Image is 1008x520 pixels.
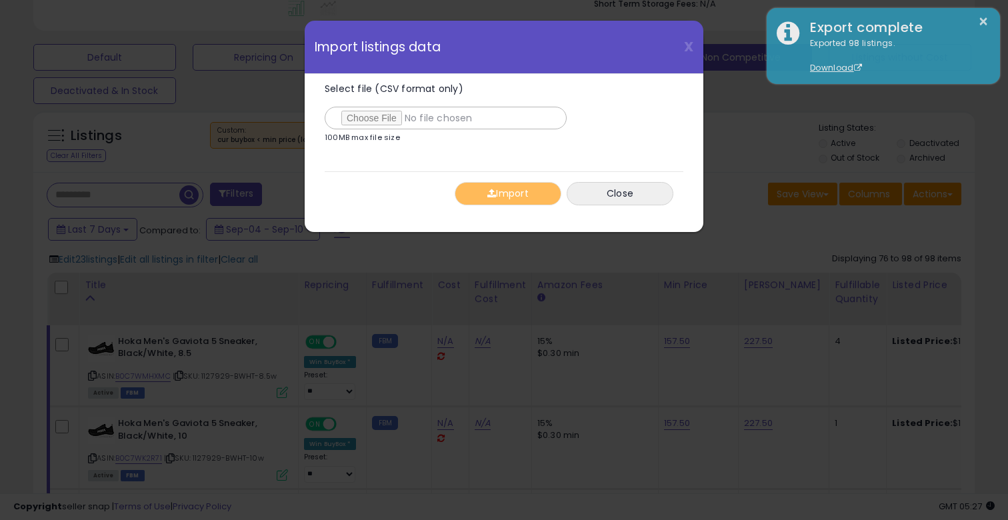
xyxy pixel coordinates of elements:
[684,37,693,56] span: X
[325,82,463,95] span: Select file (CSV format only)
[978,13,989,30] button: ×
[455,182,561,205] button: Import
[800,18,990,37] div: Export complete
[315,41,441,53] span: Import listings data
[325,134,400,141] p: 100MB max file size
[567,182,673,205] button: Close
[800,37,990,75] div: Exported 98 listings.
[810,62,862,73] a: Download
